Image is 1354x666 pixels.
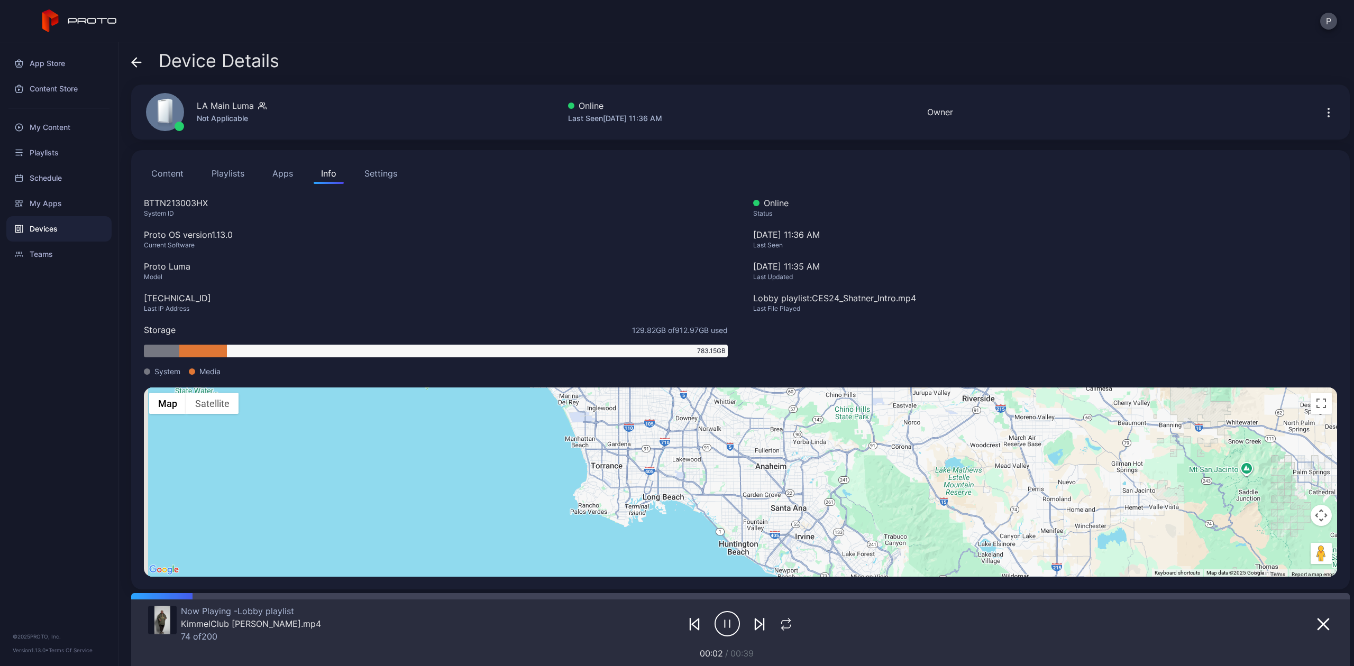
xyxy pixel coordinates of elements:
div: Last IP Address [144,304,728,313]
div: KimmelClub Luenell Greeting.mp4 [181,618,321,629]
div: Lobby playlist: CES24_Shatner_Intro.mp4 [753,292,1337,304]
button: Show street map [149,393,186,414]
span: Lobby playlist [234,606,294,616]
a: Terms (opens in new tab) [1270,571,1285,577]
button: Show satellite imagery [186,393,239,414]
span: Map data ©2025 Google [1206,570,1264,576]
div: 74 of 200 [181,631,321,642]
a: My Content [6,115,112,140]
a: Open this area in Google Maps (opens a new window) [147,563,181,577]
div: Storage [144,323,176,336]
div: LA Main Luma [197,99,254,112]
button: Drag Pegman onto the map to open Street View [1311,543,1332,564]
span: System [154,366,180,377]
span: / [725,648,728,659]
a: Devices [6,216,112,242]
a: Report a map error [1292,571,1334,577]
div: Last Seen [753,241,1337,249]
a: Playlists [6,140,112,165]
div: Last File Played [753,304,1337,313]
span: Media [199,366,221,377]
div: Status [753,209,1337,218]
a: Content Store [6,76,112,101]
img: Google [147,563,181,577]
div: Owner [927,106,953,118]
a: Terms Of Service [49,647,93,653]
button: Toggle fullscreen view [1311,393,1332,414]
div: Online [568,99,662,112]
div: [DATE] 11:35 AM [753,260,1337,273]
div: Current Software [144,241,728,249]
button: Info [314,163,344,184]
div: © 2025 PROTO, Inc. [13,632,105,641]
span: 783.15 GB [697,346,726,356]
div: Now Playing [181,606,321,616]
div: [TECHNICAL_ID] [144,292,728,304]
div: Not Applicable [197,112,267,125]
a: Teams [6,242,112,267]
div: Model [144,273,728,281]
span: 00:39 [730,648,754,659]
div: [DATE] 11:36 AM [753,228,1337,260]
button: Settings [357,163,405,184]
span: 129.82 GB of 912.97 GB used [632,325,728,336]
span: Device Details [159,51,279,71]
div: Last Updated [753,273,1337,281]
div: Proto Luma [144,260,728,273]
a: App Store [6,51,112,76]
div: Last Seen [DATE] 11:36 AM [568,112,662,125]
button: P [1320,13,1337,30]
div: System ID [144,209,728,218]
button: Apps [265,163,300,184]
div: BTTN213003HX [144,197,728,209]
a: Schedule [6,165,112,191]
button: Content [144,163,191,184]
div: Proto OS version 1.13.0 [144,228,728,241]
button: Map camera controls [1311,505,1332,526]
div: Online [753,197,1337,209]
span: 00:02 [700,648,723,659]
div: Settings [364,167,397,180]
a: My Apps [6,191,112,216]
span: Version 1.13.0 • [13,647,49,653]
div: Info [321,167,336,180]
button: Keyboard shortcuts [1155,569,1200,577]
button: Playlists [204,163,252,184]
